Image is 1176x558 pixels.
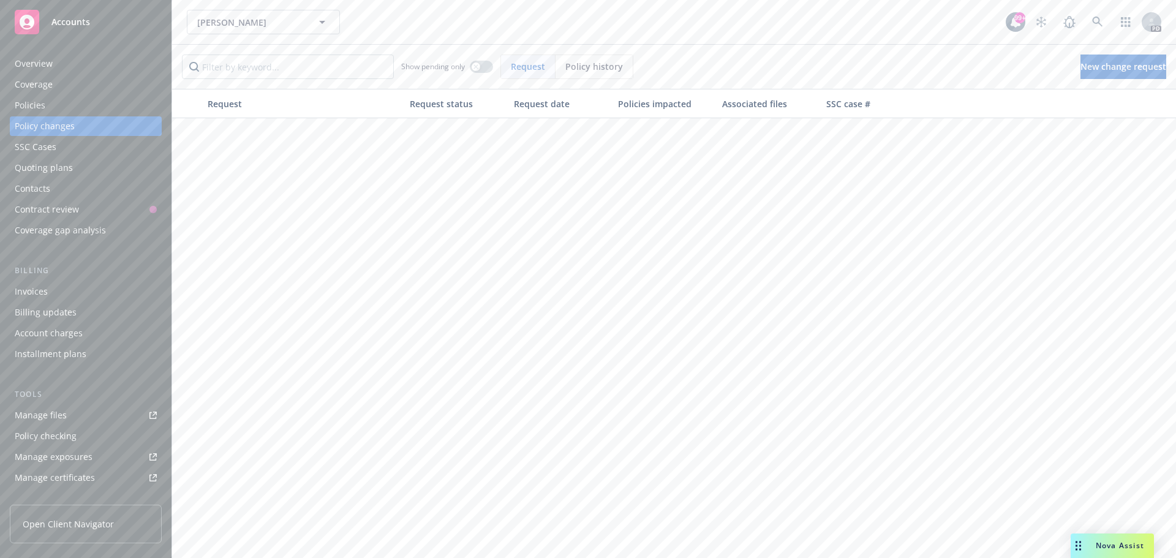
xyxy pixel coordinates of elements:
[10,200,162,219] a: Contract review
[722,97,816,110] div: Associated files
[15,405,67,425] div: Manage files
[1029,10,1053,34] a: Stop snowing
[15,116,75,136] div: Policy changes
[821,89,913,118] button: SSC case #
[10,405,162,425] a: Manage files
[405,89,509,118] button: Request status
[15,96,45,115] div: Policies
[15,468,95,488] div: Manage certificates
[10,137,162,157] a: SSC Cases
[10,179,162,198] a: Contacts
[401,61,465,72] span: Show pending only
[1080,61,1166,72] span: New change request
[10,158,162,178] a: Quoting plans
[511,60,545,73] span: Request
[514,97,608,110] div: Request date
[1085,10,1110,34] a: Search
[15,75,53,94] div: Coverage
[613,89,717,118] button: Policies impacted
[15,323,83,343] div: Account charges
[15,158,73,178] div: Quoting plans
[509,89,613,118] button: Request date
[15,426,77,446] div: Policy checking
[1057,10,1082,34] a: Report a Bug
[10,323,162,343] a: Account charges
[203,89,405,118] button: Request
[15,179,50,198] div: Contacts
[10,344,162,364] a: Installment plans
[15,303,77,322] div: Billing updates
[10,468,162,488] a: Manage certificates
[826,97,908,110] div: SSC case #
[51,17,90,27] span: Accounts
[10,265,162,277] div: Billing
[208,97,400,110] div: Request
[1071,533,1154,558] button: Nova Assist
[15,221,106,240] div: Coverage gap analysis
[15,489,72,508] div: Manage BORs
[10,388,162,401] div: Tools
[15,447,92,467] div: Manage exposures
[10,96,162,115] a: Policies
[187,10,340,34] button: [PERSON_NAME]
[1096,540,1144,551] span: Nova Assist
[1114,10,1138,34] a: Switch app
[182,55,394,79] input: Filter by keyword...
[10,447,162,467] a: Manage exposures
[15,344,86,364] div: Installment plans
[15,54,53,74] div: Overview
[10,54,162,74] a: Overview
[10,5,162,39] a: Accounts
[10,489,162,508] a: Manage BORs
[618,97,712,110] div: Policies impacted
[565,60,623,73] span: Policy history
[1071,533,1086,558] div: Drag to move
[10,426,162,446] a: Policy checking
[410,97,504,110] div: Request status
[10,75,162,94] a: Coverage
[10,116,162,136] a: Policy changes
[717,89,821,118] button: Associated files
[15,282,48,301] div: Invoices
[10,221,162,240] a: Coverage gap analysis
[15,200,79,219] div: Contract review
[10,282,162,301] a: Invoices
[1080,55,1166,79] a: New change request
[15,137,56,157] div: SSC Cases
[23,518,114,530] span: Open Client Navigator
[197,16,303,29] span: [PERSON_NAME]
[1014,12,1025,23] div: 99+
[10,303,162,322] a: Billing updates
